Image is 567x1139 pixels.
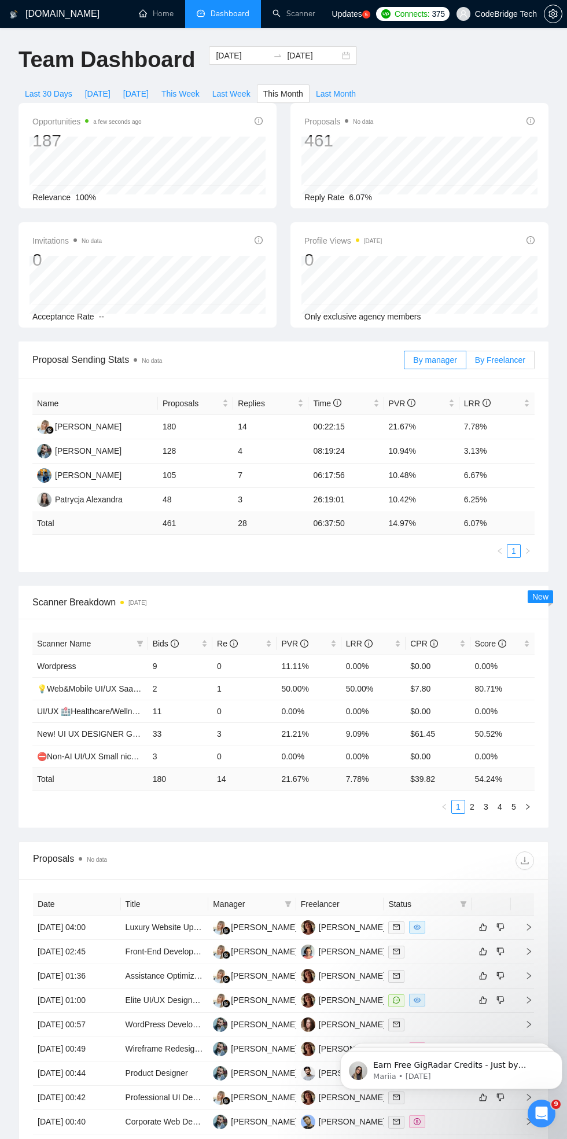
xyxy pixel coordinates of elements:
[476,993,490,1007] button: like
[336,1027,567,1108] iframe: Intercom notifications message
[273,51,282,60] span: to
[319,994,385,1006] div: [PERSON_NAME]
[406,745,470,767] td: $0.00
[301,1019,385,1028] a: A[PERSON_NAME]
[364,238,382,244] time: [DATE]
[301,1115,315,1129] img: DK
[126,971,432,980] a: Assistance Optimizing Simple Wordpress Website - SEO / Web Design / Google Tags
[459,488,535,512] td: 6.25%
[37,494,123,504] a: PAPatrycja Alexandra
[544,5,562,23] button: setting
[393,1021,400,1028] span: mail
[452,800,465,813] a: 1
[213,920,227,935] img: AK
[521,800,535,814] li: Next Page
[464,399,491,408] span: LRR
[213,1017,227,1032] img: KK
[524,548,531,554] span: right
[213,946,297,956] a: AK[PERSON_NAME]
[213,1044,297,1053] a: KK[PERSON_NAME]
[406,722,470,745] td: $61.45
[532,592,548,601] span: New
[319,921,385,934] div: [PERSON_NAME]
[384,488,459,512] td: 10.42%
[476,920,490,934] button: like
[319,1067,385,1079] div: [PERSON_NAME]
[158,439,233,464] td: 128
[233,439,308,464] td: 4
[32,312,94,321] span: Acceptance Rate
[301,1068,385,1077] a: AT[PERSON_NAME]
[301,1066,315,1081] img: AT
[13,35,32,53] img: Profile image for Mariia
[37,493,51,507] img: PA
[126,1044,358,1053] a: Wireframe Redesign for Homepage and Product Pages in Figma
[393,1118,400,1125] span: mail
[494,920,507,934] button: dislike
[341,722,406,745] td: 9.09%
[526,117,535,125] span: info-circle
[213,1115,227,1129] img: KK
[341,677,406,700] td: 50.00%
[313,399,341,408] span: Time
[301,993,315,1008] img: AV
[217,639,238,648] span: Re
[507,800,521,814] li: 5
[528,1100,555,1127] iframe: Intercom live chat
[37,707,199,716] a: UI/UX 🏥Healthcare/Wellness/Sports/Fitness
[493,800,507,814] li: 4
[521,800,535,814] button: right
[10,5,18,24] img: logo
[544,9,562,19] a: setting
[255,236,263,244] span: info-circle
[494,969,507,983] button: dislike
[37,470,122,479] a: SA[PERSON_NAME]
[139,9,174,19] a: homeHome
[437,800,451,814] button: left
[310,84,362,103] button: Last Month
[79,84,117,103] button: [DATE]
[142,358,162,364] span: No data
[319,1091,385,1104] div: [PERSON_NAME]
[496,947,505,956] span: dislike
[301,971,385,980] a: AV[PERSON_NAME]
[75,193,96,202] span: 100%
[304,193,344,202] span: Reply Rate
[231,1091,297,1104] div: [PERSON_NAME]
[384,439,459,464] td: 10.94%
[281,639,308,648] span: PVR
[301,945,315,959] img: AK
[470,745,535,767] td: 0.00%
[231,1042,297,1055] div: [PERSON_NAME]
[5,24,227,63] div: message notification from Mariia, 4d ago. Earn Free GigRadar Credits - Just by Sharing Your Story...
[493,544,507,558] li: Previous Page
[459,464,535,488] td: 6.67%
[308,464,384,488] td: 06:17:56
[459,439,535,464] td: 3.13%
[476,945,490,958] button: like
[304,130,373,152] div: 461
[437,800,451,814] li: Previous Page
[213,995,297,1004] a: AK[PERSON_NAME]
[395,8,429,20] span: Connects:
[222,1000,230,1008] img: gigradar-bm.png
[126,1068,188,1078] a: Product Designer
[470,700,535,722] td: 0.00%
[451,800,465,814] li: 1
[273,51,282,60] span: swap-right
[304,249,382,271] div: 0
[521,544,535,558] button: right
[233,488,308,512] td: 3
[25,87,72,100] span: Last 30 Days
[308,439,384,464] td: 08:19:24
[365,12,367,17] text: 5
[37,446,122,455] a: KK[PERSON_NAME]
[222,951,230,959] img: gigradar-bm.png
[459,10,467,18] span: user
[32,115,142,128] span: Opportunities
[479,947,487,956] span: like
[38,33,212,45] p: Earn Free GigRadar Credits - Just by Sharing Your Story! 💬 Want more credits for sending proposal...
[410,639,437,648] span: CPR
[37,420,51,434] img: AK
[126,995,386,1005] a: Elite UI/UX Designer for Luxury Gen Z iOS Fintech App (Figma & Zeplin)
